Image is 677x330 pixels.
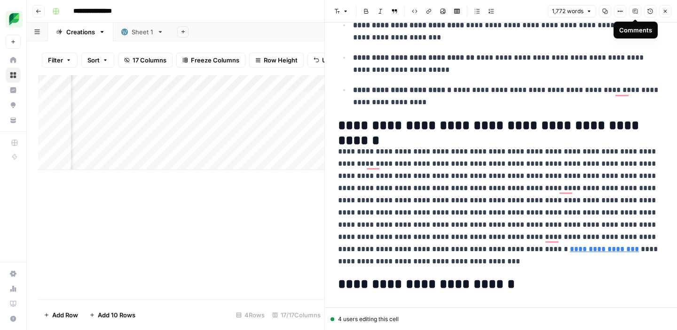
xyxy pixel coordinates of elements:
[6,281,21,296] a: Usage
[48,23,113,41] a: Creations
[6,83,21,98] a: Insights
[113,23,172,41] a: Sheet 1
[42,53,78,68] button: Filter
[133,55,166,65] span: 17 Columns
[268,307,324,322] div: 17/17 Columns
[232,307,268,322] div: 4 Rows
[87,55,100,65] span: Sort
[6,266,21,281] a: Settings
[6,311,21,326] button: Help + Support
[6,113,21,128] a: Your Data
[118,53,173,68] button: 17 Columns
[6,98,21,113] a: Opportunities
[552,7,583,15] span: 1,772 words
[132,27,153,37] div: Sheet 1
[48,55,63,65] span: Filter
[548,5,596,17] button: 1,772 words
[619,25,652,35] div: Comments
[98,310,135,320] span: Add 10 Rows
[191,55,239,65] span: Freeze Columns
[52,310,78,320] span: Add Row
[176,53,245,68] button: Freeze Columns
[264,55,298,65] span: Row Height
[84,307,141,322] button: Add 10 Rows
[81,53,114,68] button: Sort
[38,307,84,322] button: Add Row
[6,68,21,83] a: Browse
[6,11,23,28] img: SproutSocial Logo
[331,315,671,323] div: 4 users editing this cell
[66,27,95,37] div: Creations
[249,53,304,68] button: Row Height
[6,53,21,68] a: Home
[6,8,21,31] button: Workspace: SproutSocial
[6,296,21,311] a: Learning Hub
[307,53,344,68] button: Undo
